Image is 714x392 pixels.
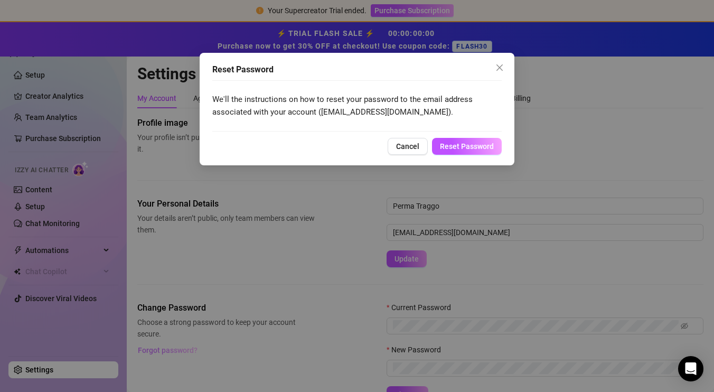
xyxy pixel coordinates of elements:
span: Cancel [396,142,419,151]
button: Close [491,59,508,76]
div: Reset Password [212,63,502,76]
span: Close [491,63,508,72]
button: Reset Password [432,138,502,155]
span: close [495,63,504,72]
button: Cancel [388,138,428,155]
div: Open Intercom Messenger [678,356,703,381]
span: We'll the instructions on how to reset your password to the email address associated with your ac... [212,95,473,117]
span: Reset Password [440,142,494,151]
